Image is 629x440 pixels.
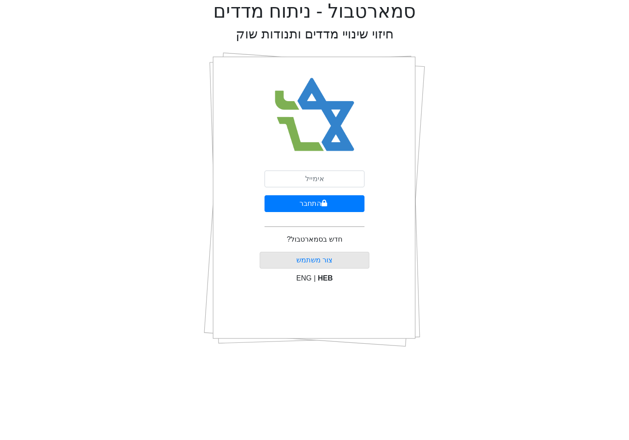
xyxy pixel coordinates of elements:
[267,66,363,163] img: Smart Bull
[287,234,342,245] p: חדש בסמארטבול?
[260,252,370,269] button: צור משתמש
[236,27,394,42] h2: חיזוי שינויי מדדים ותנודות שוק
[318,274,333,282] span: HEB
[296,274,312,282] span: ENG
[265,171,364,187] input: אימייל
[265,195,364,212] button: התחבר
[296,256,333,264] a: צור משתמש
[314,274,315,282] span: |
